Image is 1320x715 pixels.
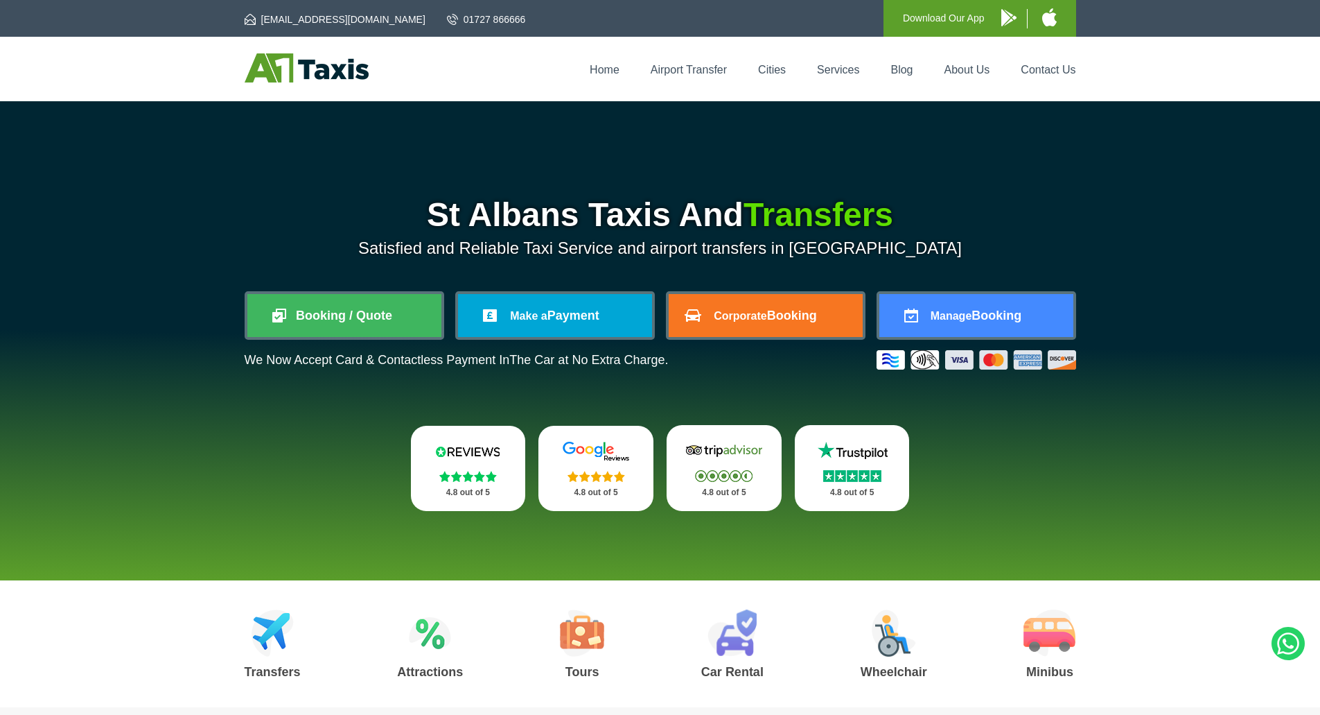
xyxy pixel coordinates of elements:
[426,484,511,501] p: 4.8 out of 5
[810,484,895,501] p: 4.8 out of 5
[439,471,497,482] img: Stars
[714,310,766,322] span: Corporate
[245,53,369,83] img: A1 Taxis St Albans LTD
[651,64,727,76] a: Airport Transfer
[811,440,894,461] img: Trustpilot
[669,294,863,337] a: CorporateBooking
[667,425,782,511] a: Tripadvisor Stars 4.8 out of 5
[245,12,425,26] a: [EMAIL_ADDRESS][DOMAIN_NAME]
[1021,64,1075,76] a: Contact Us
[426,441,509,462] img: Reviews.io
[567,471,625,482] img: Stars
[877,350,1076,370] img: Credit And Debit Cards
[823,470,881,482] img: Stars
[509,353,668,367] span: The Car at No Extra Charge.
[245,666,301,678] h3: Transfers
[560,610,604,657] img: Tours
[903,10,985,27] p: Download Our App
[872,610,916,657] img: Wheelchair
[683,440,766,461] img: Tripadvisor
[695,470,753,482] img: Stars
[538,426,653,511] a: Google Stars 4.8 out of 5
[590,64,619,76] a: Home
[1023,666,1075,678] h3: Minibus
[795,425,910,511] a: Trustpilot Stars 4.8 out of 5
[245,353,669,368] p: We Now Accept Card & Contactless Payment In
[411,426,526,511] a: Reviews.io Stars 4.8 out of 5
[701,666,764,678] h3: Car Rental
[458,294,652,337] a: Make aPayment
[758,64,786,76] a: Cities
[554,484,638,501] p: 4.8 out of 5
[861,666,927,678] h3: Wheelchair
[409,610,451,657] img: Attractions
[247,294,441,337] a: Booking / Quote
[944,64,990,76] a: About Us
[890,64,913,76] a: Blog
[397,666,463,678] h3: Attractions
[554,441,637,462] img: Google
[707,610,757,657] img: Car Rental
[245,198,1076,232] h1: St Albans Taxis And
[682,484,766,501] p: 4.8 out of 5
[817,64,859,76] a: Services
[1023,610,1075,657] img: Minibus
[1042,8,1057,26] img: A1 Taxis iPhone App
[245,239,1076,258] p: Satisfied and Reliable Taxi Service and airport transfers in [GEOGRAPHIC_DATA]
[510,310,547,322] span: Make a
[252,610,294,657] img: Airport Transfers
[931,310,972,322] span: Manage
[1001,9,1017,26] img: A1 Taxis Android App
[447,12,526,26] a: 01727 866666
[560,666,604,678] h3: Tours
[879,294,1073,337] a: ManageBooking
[743,196,893,233] span: Transfers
